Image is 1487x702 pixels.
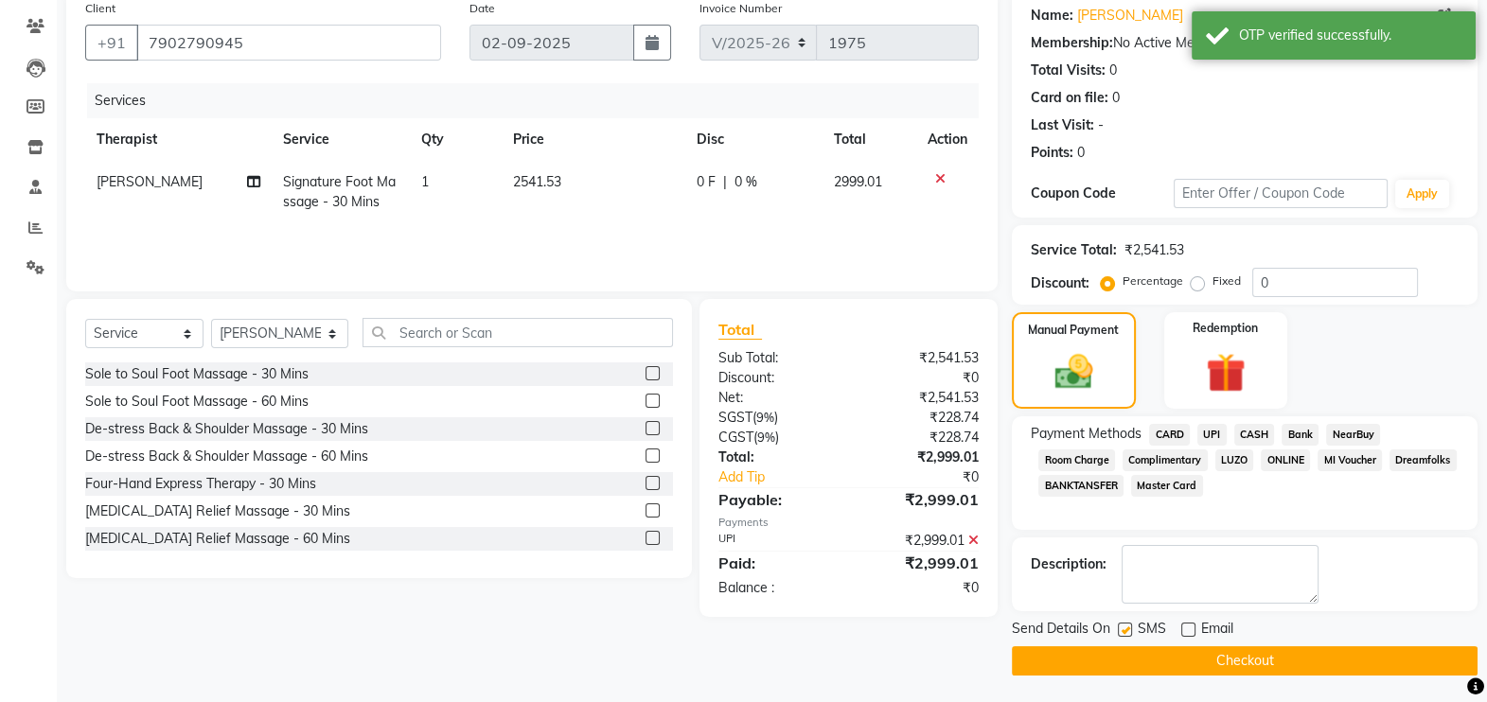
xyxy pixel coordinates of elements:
span: [PERSON_NAME] [97,173,203,190]
div: Sub Total: [704,348,849,368]
span: CASH [1234,424,1275,446]
div: ₹2,541.53 [849,348,994,368]
img: _gift.svg [1194,348,1258,397]
div: Membership: [1031,33,1113,53]
div: Payable: [704,488,849,511]
div: 0 [1109,61,1117,80]
span: NearBuy [1326,424,1380,446]
div: Net: [704,388,849,408]
span: CGST [718,429,753,446]
th: Price [502,118,685,161]
span: BANKTANSFER [1038,475,1124,497]
div: Name: [1031,6,1073,26]
div: Total: [704,448,849,467]
div: OTP verified successfully. [1239,26,1461,45]
div: ₹2,541.53 [849,388,994,408]
label: Redemption [1193,320,1258,337]
label: Percentage [1123,272,1183,290]
div: ₹2,999.01 [849,531,994,551]
span: SGST [718,409,752,426]
div: UPI [704,531,849,551]
span: 9% [757,430,775,445]
button: +91 [85,25,138,61]
div: Coupon Code [1031,184,1174,203]
span: Email [1201,619,1233,642]
div: No Active Membership [1031,33,1459,53]
div: ₹228.74 [849,428,994,448]
a: Add Tip [704,467,873,487]
div: Discount: [704,368,849,388]
span: Send Details On [1012,619,1110,642]
div: ₹2,999.01 [849,448,994,467]
th: Qty [410,118,502,161]
div: - [1098,115,1104,135]
div: [MEDICAL_DATA] Relief Massage - 30 Mins [85,501,350,521]
div: ( ) [704,428,849,448]
span: SMS [1138,619,1166,642]
span: Room Charge [1038,449,1115,471]
img: _cash.svg [1043,350,1105,394]
div: Card on file: [1031,88,1108,108]
span: LUZO [1215,449,1254,471]
div: Description: [1031,554,1106,574]
th: Therapist [85,118,272,161]
th: Total [823,118,916,161]
label: Fixed [1213,272,1241,290]
div: Paid: [704,552,849,574]
th: Disc [685,118,823,161]
div: Total Visits: [1031,61,1106,80]
span: Total [718,320,762,340]
input: Search or Scan [363,318,674,347]
div: Points: [1031,143,1073,163]
span: | [723,172,727,192]
div: 0 [1077,143,1085,163]
span: Complimentary [1123,449,1208,471]
div: Sole to Soul Foot Massage - 30 Mins [85,364,309,384]
span: 1 [421,173,429,190]
button: Checkout [1012,646,1478,676]
span: Signature Foot Massage - 30 Mins [283,173,396,210]
div: 0 [1112,88,1120,108]
span: 2999.01 [834,173,882,190]
div: Discount: [1031,273,1089,293]
th: Service [272,118,410,161]
div: ₹2,999.01 [849,552,994,574]
div: Services [87,83,993,118]
div: ( ) [704,408,849,428]
span: Bank [1282,424,1319,446]
button: Apply [1395,180,1449,208]
div: Sole to Soul Foot Massage - 60 Mins [85,392,309,412]
div: Four-Hand Express Therapy - 30 Mins [85,474,316,494]
span: 0 F [697,172,716,192]
div: ₹0 [849,578,994,598]
span: UPI [1197,424,1227,446]
div: Last Visit: [1031,115,1094,135]
span: 0 % [735,172,757,192]
div: ₹0 [873,467,993,487]
span: CARD [1149,424,1190,446]
span: 9% [756,410,774,425]
div: Balance : [704,578,849,598]
div: ₹2,999.01 [849,488,994,511]
div: De-stress Back & Shoulder Massage - 30 Mins [85,419,368,439]
span: 2541.53 [513,173,561,190]
input: Search by Name/Mobile/Email/Code [136,25,441,61]
span: Master Card [1131,475,1203,497]
input: Enter Offer / Coupon Code [1174,179,1388,208]
div: ₹2,541.53 [1124,240,1184,260]
div: Payments [718,515,979,531]
span: ONLINE [1261,449,1310,471]
span: MI Voucher [1318,449,1382,471]
div: [MEDICAL_DATA] Relief Massage - 60 Mins [85,529,350,549]
th: Action [916,118,979,161]
span: Payment Methods [1031,424,1142,444]
a: [PERSON_NAME] [1077,6,1183,26]
div: ₹0 [849,368,994,388]
div: De-stress Back & Shoulder Massage - 60 Mins [85,447,368,466]
label: Manual Payment [1028,322,1119,339]
span: Dreamfolks [1390,449,1457,471]
div: Service Total: [1031,240,1117,260]
div: ₹228.74 [849,408,994,428]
